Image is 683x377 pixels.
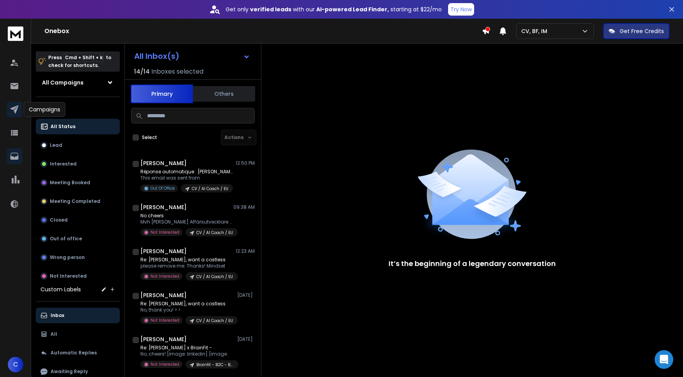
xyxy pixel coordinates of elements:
p: It’s the beginning of a legendary conversation [389,258,556,269]
button: C [8,357,23,372]
p: No, cheers! [image: linkedin] [image: [140,351,234,357]
p: All [51,331,57,337]
strong: AI-powered Lead Finder, [316,5,389,13]
p: Inbox [51,312,64,319]
button: Not Interested [36,268,120,284]
p: 12:23 AM [236,248,255,254]
button: Get Free Credits [603,23,669,39]
h1: [PERSON_NAME] [140,203,187,211]
p: Lead [50,142,62,148]
p: Get only with our starting at $22/mo [226,5,442,13]
h1: All Campaigns [42,79,84,86]
p: CV / AI Coach / EU [192,186,228,192]
p: Try Now [450,5,472,13]
button: Out of office [36,231,120,247]
p: CV / AI Coach / EU [196,274,233,280]
button: Others [193,85,255,102]
h1: [PERSON_NAME] [140,291,187,299]
button: Meeting Completed [36,194,120,209]
button: Inbox [36,308,120,323]
p: Automatic Replies [51,350,97,356]
p: Interested [50,161,77,167]
p: Mvh [PERSON_NAME] Affärsutvecklare Connect [140,219,234,225]
span: 14 / 14 [134,67,150,76]
h1: Onebox [44,26,482,36]
button: Lead [36,137,120,153]
p: Not Interested [151,273,179,279]
button: Closed [36,212,120,228]
span: Cmd + Shift + k [64,53,104,62]
p: CV, BF, IM [521,27,550,35]
button: All [36,326,120,342]
p: Réponse automatique : [PERSON_NAME] Carbon [140,169,234,175]
p: Out of office [50,236,82,242]
button: All Status [36,119,120,134]
button: Wrong person [36,250,120,265]
p: Not Interested [151,229,179,235]
label: Select [142,134,157,141]
button: Interested [36,156,120,172]
p: All Status [51,123,75,130]
h1: [PERSON_NAME] [140,159,187,167]
h3: Custom Labels [40,285,81,293]
button: Automatic Replies [36,345,120,361]
p: Re: [PERSON_NAME], want a costless [140,301,234,307]
p: [DATE] [237,292,255,298]
p: Wrong person [50,254,85,261]
p: 12:50 PM [236,160,255,166]
p: Meeting Booked [50,180,90,186]
p: No cheers [140,213,234,219]
p: Meeting Completed [50,198,100,204]
p: Out Of Office [151,185,175,191]
p: [DATE] [237,336,255,342]
p: Re: [PERSON_NAME], want a costless [140,257,234,263]
p: please remove me. Thanks! Mindset [140,263,234,269]
h3: Filters [36,103,120,114]
button: All Campaigns [36,75,120,90]
div: Open Intercom Messenger [655,350,673,369]
p: CV / AI Coach / EU [196,318,233,324]
button: Try Now [448,3,474,16]
button: All Inbox(s) [128,48,256,64]
strong: verified leads [250,5,291,13]
h1: All Inbox(s) [134,52,179,60]
p: No, thank you! > > [140,307,234,313]
button: Primary [131,85,193,103]
h1: [PERSON_NAME] [140,335,187,343]
p: Brainfit - B2C - Brain Battery - EU [196,362,234,368]
div: Campaigns [24,102,65,117]
p: CV / AI Coach / EU [196,230,233,236]
p: Get Free Credits [620,27,664,35]
p: Closed [50,217,68,223]
h3: Inboxes selected [151,67,203,76]
p: Not Interested [151,317,179,323]
img: logo [8,26,23,41]
p: Not Interested [50,273,87,279]
p: Re: [PERSON_NAME] x BrainFit - [140,345,234,351]
button: Meeting Booked [36,175,120,190]
p: Awaiting Reply [51,368,88,375]
p: Not Interested [151,361,179,367]
h1: [PERSON_NAME] [140,247,187,255]
p: Press to check for shortcuts. [48,54,111,69]
p: 09:38 AM [233,204,255,210]
p: This email was sent from [140,175,234,181]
